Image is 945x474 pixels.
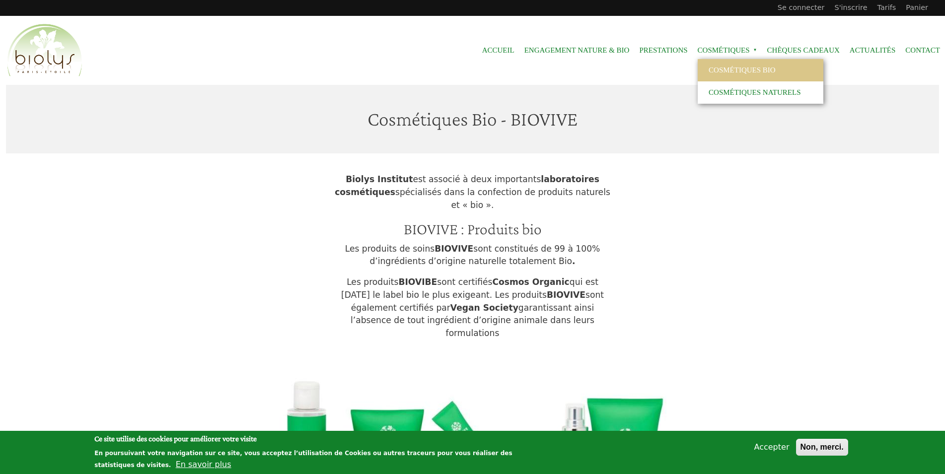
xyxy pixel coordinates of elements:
h2: BIOVIVE : Produits bio [334,219,612,238]
strong: BIOVIVE [435,244,473,254]
strong: Vegan Society [450,303,518,313]
strong: BIOVIBE [398,277,437,287]
strong: . [572,256,576,266]
a: Accueil [482,39,514,62]
button: Accepter [750,441,794,453]
a: Cosmétiques naturels [698,81,823,104]
a: Contact [905,39,940,62]
p: En poursuivant votre navigation sur ce site, vous acceptez l’utilisation de Cookies ou autres tra... [94,450,512,469]
a: Engagement Nature & Bio [524,39,630,62]
a: Actualités [850,39,896,62]
p: Les produits sont certifiés qui est [DATE] le label bio le plus exigeant. Les produits sont égale... [334,276,612,340]
a: Prestations [639,39,687,62]
p: Les produits de soins sont constitués de 99 à 100% d’ingrédients d’origine naturelle totalement Bio [334,243,612,268]
strong: Cosmos Organic [492,277,569,287]
img: Accueil [5,22,84,79]
button: En savoir plus [176,459,231,471]
span: » [753,48,757,52]
strong: Biolys Institut [346,174,413,184]
button: Non, merci. [796,439,848,456]
span: Cosmétiques Bio - BIOVIVE [367,108,578,130]
span: Cosmétiques [698,39,757,62]
a: Cosmétiques Bio [698,59,823,81]
strong: laboratoires cosmétiques [335,174,599,197]
h2: Ce site utilise des cookies pour améliorer votre visite [94,433,548,444]
strong: BIOVIVE [547,290,585,300]
a: Chèques cadeaux [767,39,840,62]
p: est associé à deux importants spécialisés dans la confection de produits naturels et « bio ». [334,173,612,211]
